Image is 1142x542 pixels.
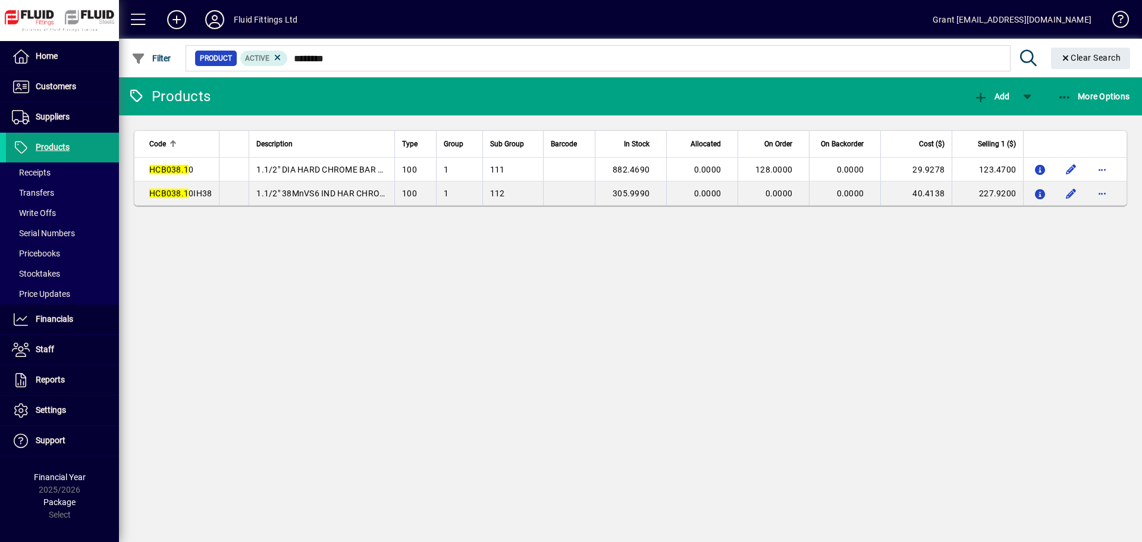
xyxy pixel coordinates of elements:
[837,189,864,198] span: 0.0000
[240,51,288,66] mat-chip: Activation Status: Active
[1061,53,1121,62] span: Clear Search
[128,87,211,106] div: Products
[933,10,1091,29] div: Grant [EMAIL_ADDRESS][DOMAIN_NAME]
[402,189,417,198] span: 100
[919,137,945,151] span: Cost ($)
[1058,92,1130,101] span: More Options
[551,137,588,151] div: Barcode
[36,405,66,415] span: Settings
[36,82,76,91] span: Customers
[978,137,1016,151] span: Selling 1 ($)
[256,165,397,174] span: 1.1/2" DIA HARD CHROME BAR 1045
[613,189,650,198] span: 305.9990
[952,181,1023,205] td: 227.9200
[490,137,536,151] div: Sub Group
[149,189,212,198] span: 0IH38
[131,54,171,63] span: Filter
[444,189,448,198] span: 1
[6,183,119,203] a: Transfers
[694,165,721,174] span: 0.0000
[36,375,65,384] span: Reports
[128,48,174,69] button: Filter
[12,228,75,238] span: Serial Numbers
[490,165,505,174] span: 111
[764,137,792,151] span: On Order
[952,158,1023,181] td: 123.4700
[6,243,119,264] a: Pricebooks
[256,137,387,151] div: Description
[674,137,732,151] div: Allocated
[149,137,166,151] span: Code
[613,165,650,174] span: 882.4690
[745,137,803,151] div: On Order
[36,344,54,354] span: Staff
[691,137,721,151] span: Allocated
[755,165,792,174] span: 128.0000
[36,51,58,61] span: Home
[1055,86,1133,107] button: More Options
[603,137,660,151] div: In Stock
[149,189,189,198] em: HCB038.1
[200,52,232,64] span: Product
[624,137,650,151] span: In Stock
[12,208,56,218] span: Write Offs
[43,497,76,507] span: Package
[12,269,60,278] span: Stocktakes
[880,158,952,181] td: 29.9278
[765,189,793,198] span: 0.0000
[6,365,119,395] a: Reports
[1062,184,1081,203] button: Edit
[694,189,721,198] span: 0.0000
[6,102,119,132] a: Suppliers
[234,10,297,29] div: Fluid Fittings Ltd
[6,264,119,284] a: Stocktakes
[1062,160,1081,179] button: Edit
[34,472,86,482] span: Financial Year
[974,92,1009,101] span: Add
[1051,48,1131,69] button: Clear
[402,137,418,151] span: Type
[6,162,119,183] a: Receipts
[196,9,234,30] button: Profile
[402,165,417,174] span: 100
[817,137,874,151] div: On Backorder
[36,436,65,445] span: Support
[12,188,54,198] span: Transfers
[6,223,119,243] a: Serial Numbers
[149,137,212,151] div: Code
[1093,160,1112,179] button: More options
[12,168,51,177] span: Receipts
[158,9,196,30] button: Add
[6,396,119,425] a: Settings
[36,142,70,152] span: Products
[490,189,505,198] span: 112
[6,335,119,365] a: Staff
[6,284,119,304] a: Price Updates
[490,137,524,151] span: Sub Group
[444,137,475,151] div: Group
[402,137,429,151] div: Type
[6,72,119,102] a: Customers
[444,165,448,174] span: 1
[12,289,70,299] span: Price Updates
[256,189,410,198] span: 1.1/2" 38MnVS6 IND HAR CHROME BAR
[6,426,119,456] a: Support
[149,165,189,174] em: HCB038.1
[149,165,193,174] span: 0
[551,137,577,151] span: Barcode
[245,54,269,62] span: Active
[36,314,73,324] span: Financials
[12,249,60,258] span: Pricebooks
[880,181,952,205] td: 40.4138
[6,42,119,71] a: Home
[1093,184,1112,203] button: More options
[256,137,293,151] span: Description
[1103,2,1127,41] a: Knowledge Base
[36,112,70,121] span: Suppliers
[821,137,864,151] span: On Backorder
[6,305,119,334] a: Financials
[444,137,463,151] span: Group
[6,203,119,223] a: Write Offs
[837,165,864,174] span: 0.0000
[971,86,1012,107] button: Add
